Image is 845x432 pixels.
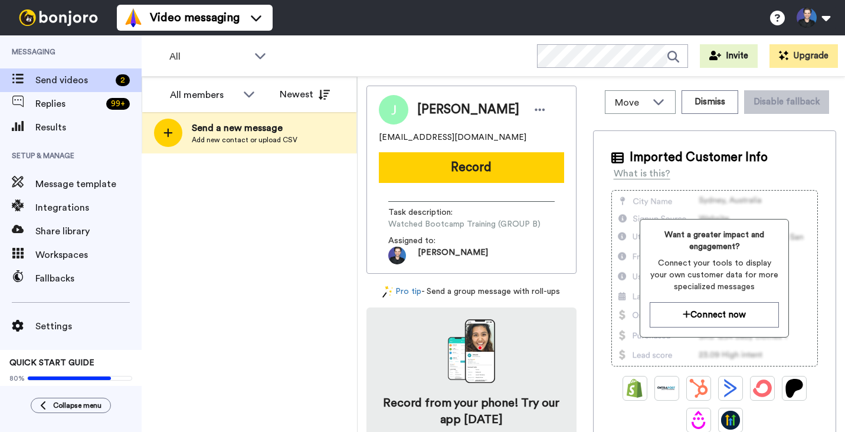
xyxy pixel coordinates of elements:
[14,9,103,26] img: bj-logo-header-white.svg
[382,286,421,298] a: Pro tip
[753,379,772,398] img: ConvertKit
[388,207,471,218] span: Task description :
[614,166,670,181] div: What is this?
[35,248,142,262] span: Workspaces
[9,374,25,383] span: 80%
[53,401,101,410] span: Collapse menu
[785,379,804,398] img: Patreon
[700,44,758,68] button: Invite
[35,319,142,333] span: Settings
[35,97,101,111] span: Replies
[35,120,142,135] span: Results
[192,135,297,145] span: Add new contact or upload CSV
[689,379,708,398] img: Hubspot
[9,385,132,395] span: Send yourself a test
[417,101,519,119] span: [PERSON_NAME]
[124,8,143,27] img: vm-color.svg
[388,235,471,247] span: Assigned to:
[650,257,779,293] span: Connect your tools to display your own customer data for more specialized messages
[769,44,838,68] button: Upgrade
[721,379,740,398] img: ActiveCampaign
[116,74,130,86] div: 2
[169,50,248,64] span: All
[9,359,94,367] span: QUICK START GUIDE
[378,395,565,428] h4: Record from your phone! Try our app [DATE]
[379,152,564,183] button: Record
[682,90,738,114] button: Dismiss
[689,411,708,430] img: Drip
[382,286,393,298] img: magic-wand.svg
[35,201,142,215] span: Integrations
[650,229,779,253] span: Want a greater impact and engagement?
[630,149,768,166] span: Imported Customer Info
[366,286,577,298] div: - Send a group message with roll-ups
[388,218,541,230] span: Watched Bootcamp Training (GROUP B)
[150,9,240,26] span: Video messaging
[418,247,488,264] span: [PERSON_NAME]
[31,398,111,413] button: Collapse menu
[271,83,339,106] button: Newest
[657,379,676,398] img: Ontraport
[35,73,111,87] span: Send videos
[35,177,142,191] span: Message template
[106,98,130,110] div: 99 +
[379,132,526,143] span: [EMAIL_ADDRESS][DOMAIN_NAME]
[388,247,406,264] img: 6be86ef7-c569-4fce-93cb-afb5ceb4fafb-1583875477.jpg
[625,379,644,398] img: Shopify
[192,121,297,135] span: Send a new message
[721,411,740,430] img: GoHighLevel
[615,96,647,110] span: Move
[744,90,829,114] button: Disable fallback
[379,95,408,125] img: Image of Joshua
[35,224,142,238] span: Share library
[170,88,237,102] div: All members
[650,302,779,328] button: Connect now
[35,271,142,286] span: Fallbacks
[448,319,495,383] img: download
